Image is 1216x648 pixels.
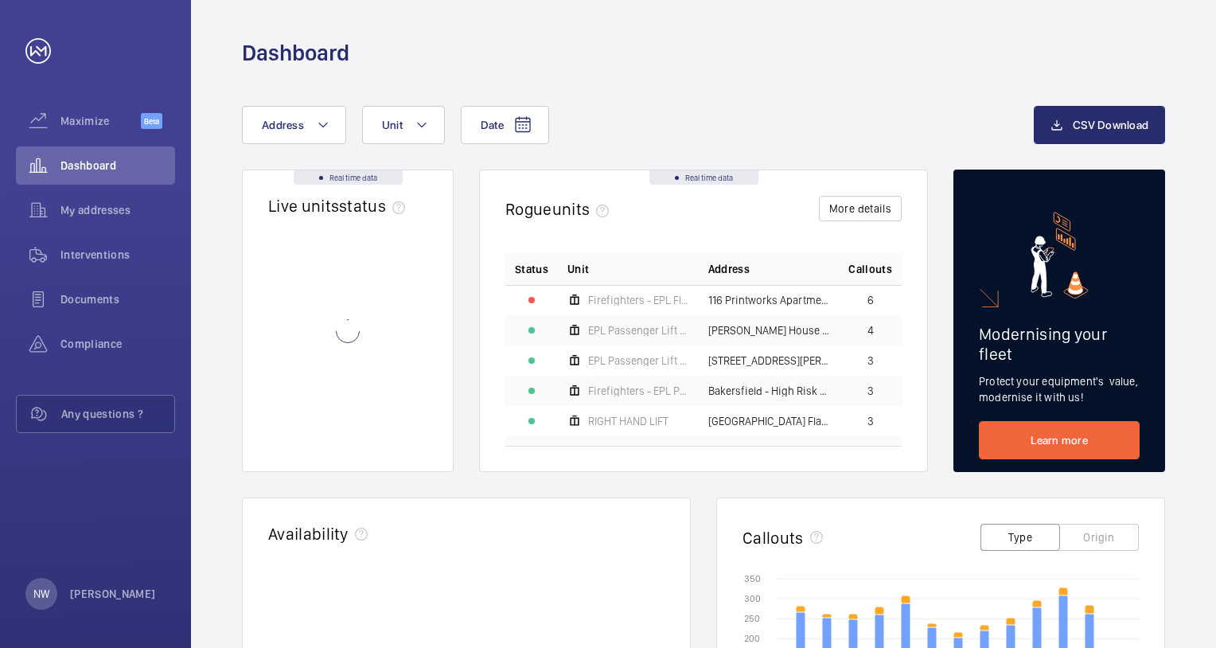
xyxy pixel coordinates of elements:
[744,593,761,604] text: 300
[708,385,830,396] span: Bakersfield - High Risk Building - [GEOGRAPHIC_DATA]
[588,416,668,427] span: RIGHT HAND LIFT
[979,324,1140,364] h2: Modernising your fleet
[1059,524,1139,551] button: Origin
[481,119,504,131] span: Date
[60,113,141,129] span: Maximize
[1034,106,1165,144] button: CSV Download
[262,119,304,131] span: Address
[708,261,750,277] span: Address
[867,325,874,336] span: 4
[867,295,874,306] span: 6
[70,586,156,602] p: [PERSON_NAME]
[744,573,761,584] text: 350
[588,355,689,366] span: EPL Passenger Lift 19b
[515,261,548,277] p: Status
[588,295,689,306] span: Firefighters - EPL Flats 1-65 No 1
[867,355,874,366] span: 3
[268,524,349,544] h2: Availability
[567,261,589,277] span: Unit
[294,170,403,185] div: Real time data
[708,416,830,427] span: [GEOGRAPHIC_DATA] Flats 1-65 - High Risk Building - [GEOGRAPHIC_DATA] 1-65
[242,38,349,68] h1: Dashboard
[819,196,902,221] button: More details
[979,373,1140,405] p: Protect your equipment's value, modernise it with us!
[362,106,445,144] button: Unit
[60,202,175,218] span: My addresses
[141,113,162,129] span: Beta
[708,295,830,306] span: 116 Printworks Apartments Flats 1-65 - High Risk Building - 116 Printworks Apartments Flats 1-65
[867,416,874,427] span: 3
[33,586,49,602] p: NW
[649,170,758,185] div: Real time data
[1073,119,1148,131] span: CSV Download
[552,199,616,219] span: units
[848,261,892,277] span: Callouts
[588,325,689,336] span: EPL Passenger Lift No 1
[505,199,615,219] h2: Rogue
[980,524,1060,551] button: Type
[60,336,175,352] span: Compliance
[61,406,174,422] span: Any questions ?
[708,325,830,336] span: [PERSON_NAME] House - High Risk Building - [PERSON_NAME][GEOGRAPHIC_DATA]
[461,106,549,144] button: Date
[60,247,175,263] span: Interventions
[588,385,689,396] span: Firefighters - EPL Passenger Lift No 2
[744,633,760,644] text: 200
[382,119,403,131] span: Unit
[339,196,411,216] span: status
[744,613,760,624] text: 250
[268,196,411,216] h2: Live units
[60,291,175,307] span: Documents
[742,528,804,548] h2: Callouts
[1031,212,1089,299] img: marketing-card.svg
[60,158,175,174] span: Dashboard
[979,421,1140,459] a: Learn more
[708,355,830,366] span: [STREET_ADDRESS][PERSON_NAME][PERSON_NAME]
[242,106,346,144] button: Address
[867,385,874,396] span: 3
